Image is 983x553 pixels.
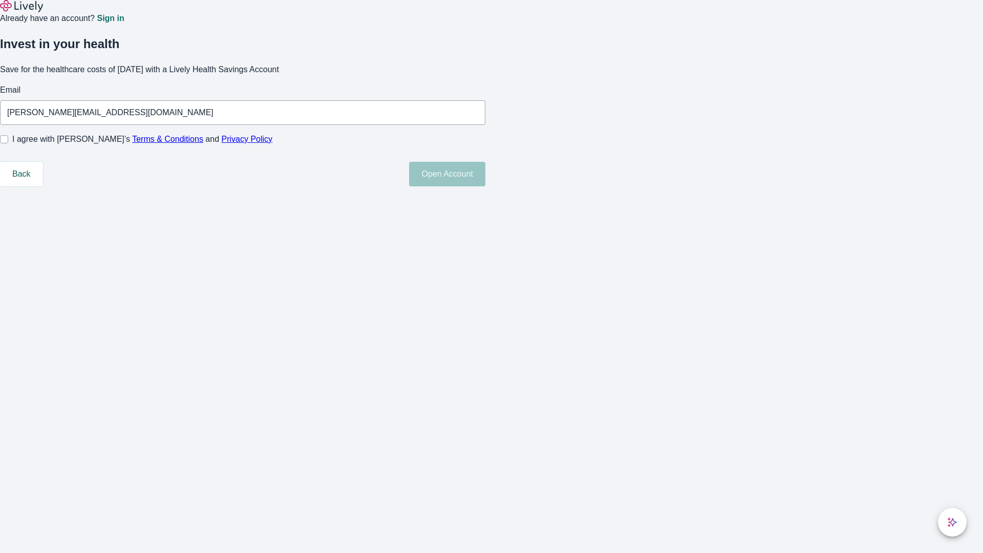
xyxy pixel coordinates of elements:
[97,14,124,23] a: Sign in
[132,135,203,143] a: Terms & Conditions
[947,517,957,527] svg: Lively AI Assistant
[938,508,967,537] button: chat
[222,135,273,143] a: Privacy Policy
[12,133,272,145] span: I agree with [PERSON_NAME]’s and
